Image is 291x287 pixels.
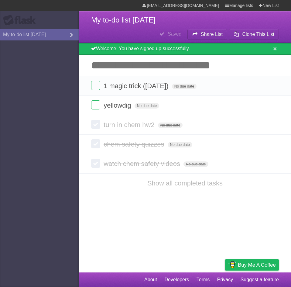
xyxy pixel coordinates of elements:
span: 1 magic trick ([DATE]) [104,82,170,90]
span: No due date [158,123,183,128]
span: Buy me a coffee [238,260,276,270]
a: Privacy [217,274,233,285]
label: Done [91,120,100,129]
label: Done [91,159,100,168]
span: yellowdig [104,102,133,109]
label: Done [91,139,100,148]
span: No due date [172,84,197,89]
img: Buy me a coffee [228,260,236,270]
span: No due date [168,142,192,147]
div: Flask [3,15,39,26]
span: chem safety quizzes [104,140,166,148]
a: About [144,274,157,285]
a: Buy me a coffee [225,259,279,271]
b: Saved [168,31,181,36]
button: Clone This List [229,29,279,40]
label: Done [91,100,100,109]
b: Clone This List [242,32,274,37]
span: No due date [135,103,159,109]
div: Welcome! You have signed up successfully. [79,43,291,55]
button: Share List [187,29,228,40]
span: My to-do list [DATE] [91,16,156,24]
a: Developers [164,274,189,285]
label: Done [91,81,100,90]
span: No due date [183,161,208,167]
span: watch chem safety videos [104,160,182,168]
a: Show all completed tasks [147,179,223,187]
a: Suggest a feature [241,274,279,285]
span: turn in chem hw2 [104,121,156,129]
a: Terms [197,274,210,285]
b: Share List [201,32,223,37]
